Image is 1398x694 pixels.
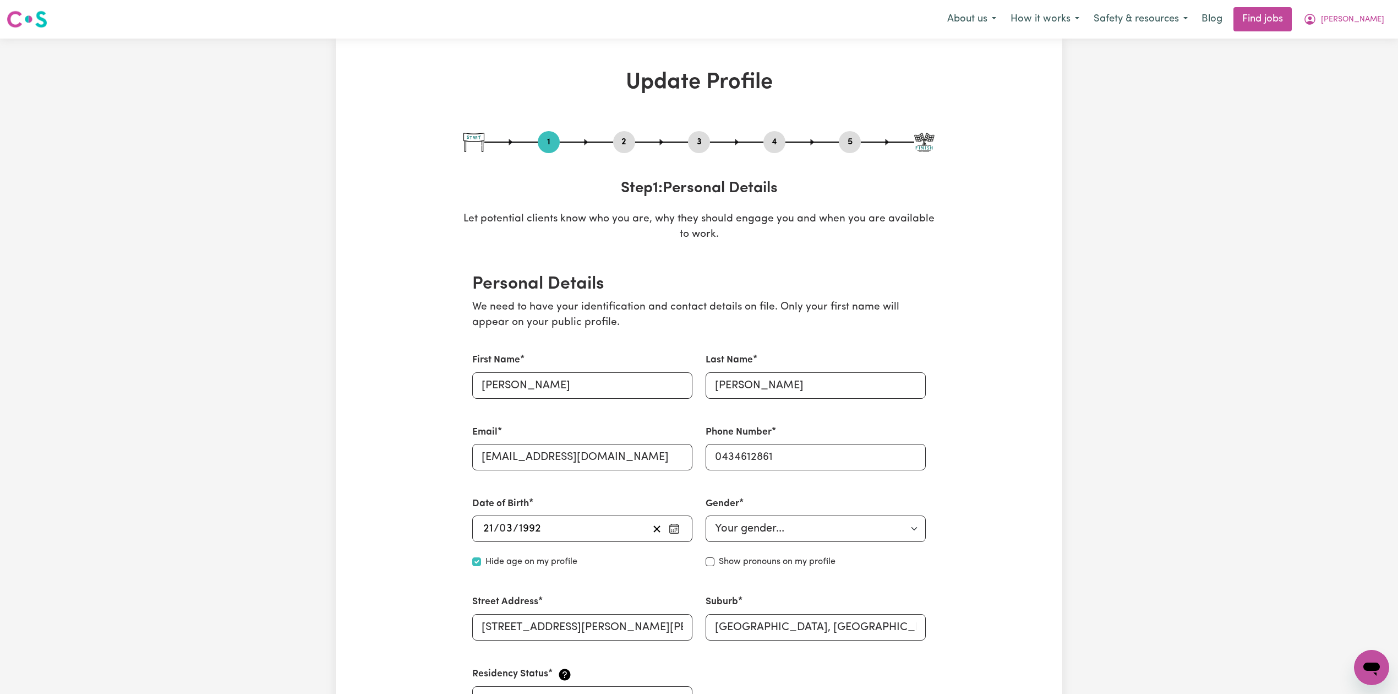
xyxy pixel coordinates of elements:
[706,614,926,641] input: e.g. North Bondi, New South Wales
[1233,7,1292,31] a: Find jobs
[463,180,935,198] h3: Step 1 : Personal Details
[706,595,738,609] label: Suburb
[613,135,635,149] button: Go to step 2
[7,7,47,32] a: Careseekers logo
[1354,650,1389,685] iframe: Button to launch messaging window
[706,353,753,367] label: Last Name
[538,135,560,149] button: Go to step 1
[940,8,1003,31] button: About us
[1086,8,1195,31] button: Safety & resources
[1003,8,1086,31] button: How it works
[472,667,548,681] label: Residency Status
[463,69,935,96] h1: Update Profile
[472,425,498,440] label: Email
[494,523,499,535] span: /
[719,555,835,568] label: Show pronouns on my profile
[463,212,935,243] p: Let potential clients know who you are, why they should engage you and when you are available to ...
[688,135,710,149] button: Go to step 3
[472,274,926,295] h2: Personal Details
[472,497,529,511] label: Date of Birth
[518,520,542,537] input: ----
[1195,7,1229,31] a: Blog
[706,425,772,440] label: Phone Number
[472,595,538,609] label: Street Address
[706,497,739,511] label: Gender
[472,353,520,367] label: First Name
[499,523,506,534] span: 0
[500,520,513,537] input: --
[763,135,785,149] button: Go to step 4
[1296,8,1391,31] button: My Account
[483,520,494,537] input: --
[472,300,926,332] p: We need to have your identification and contact details on file. Only your first name will appear...
[513,523,518,535] span: /
[1321,14,1384,26] span: [PERSON_NAME]
[839,135,861,149] button: Go to step 5
[485,555,577,568] label: Hide age on my profile
[7,9,47,29] img: Careseekers logo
